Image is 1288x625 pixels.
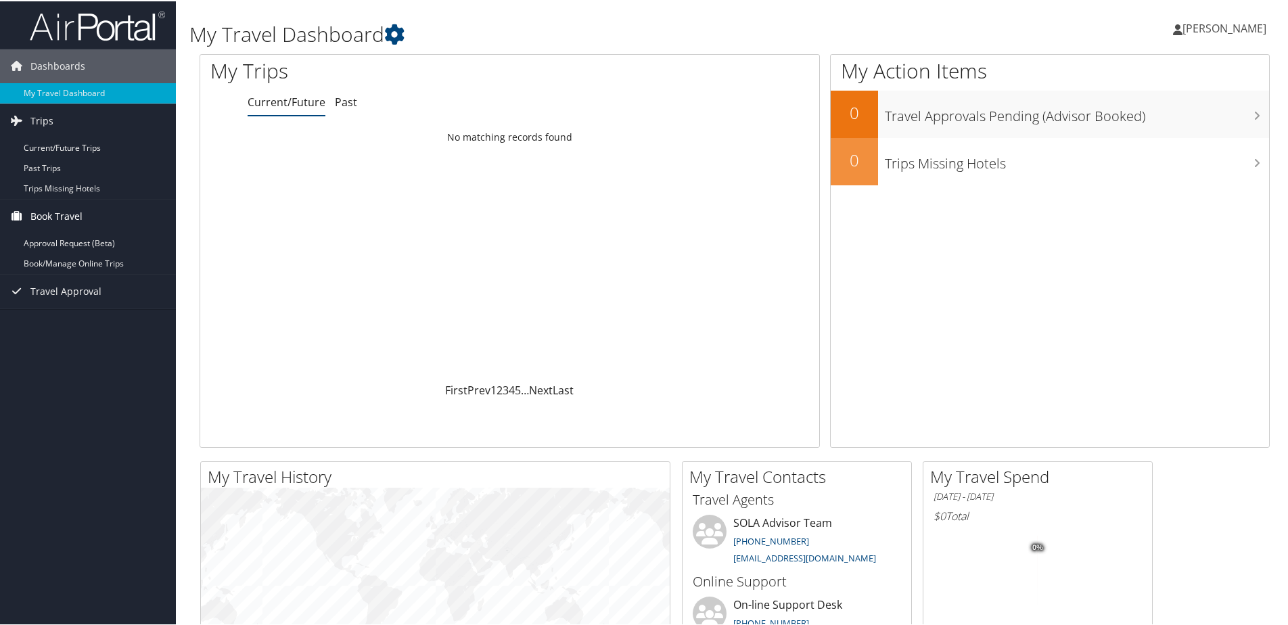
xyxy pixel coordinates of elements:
[30,9,165,41] img: airportal-logo.png
[497,381,503,396] a: 2
[693,571,901,590] h3: Online Support
[693,489,901,508] h3: Travel Agents
[1182,20,1266,34] span: [PERSON_NAME]
[509,381,515,396] a: 4
[521,381,529,396] span: …
[934,489,1142,502] h6: [DATE] - [DATE]
[1032,542,1043,551] tspan: 0%
[689,464,911,487] h2: My Travel Contacts
[515,381,521,396] a: 5
[831,147,878,170] h2: 0
[210,55,551,84] h1: My Trips
[490,381,497,396] a: 1
[934,507,946,522] span: $0
[30,198,83,232] span: Book Travel
[30,103,53,137] span: Trips
[200,124,819,148] td: No matching records found
[335,93,357,108] a: Past
[831,100,878,123] h2: 0
[248,93,325,108] a: Current/Future
[30,273,101,307] span: Travel Approval
[503,381,509,396] a: 3
[445,381,467,396] a: First
[467,381,490,396] a: Prev
[934,507,1142,522] h6: Total
[831,137,1269,184] a: 0Trips Missing Hotels
[930,464,1152,487] h2: My Travel Spend
[208,464,670,487] h2: My Travel History
[553,381,574,396] a: Last
[30,48,85,82] span: Dashboards
[885,146,1269,172] h3: Trips Missing Hotels
[831,55,1269,84] h1: My Action Items
[885,99,1269,124] h3: Travel Approvals Pending (Advisor Booked)
[733,534,809,546] a: [PHONE_NUMBER]
[686,513,908,569] li: SOLA Advisor Team
[831,89,1269,137] a: 0Travel Approvals Pending (Advisor Booked)
[733,551,876,563] a: [EMAIL_ADDRESS][DOMAIN_NAME]
[1173,7,1280,47] a: [PERSON_NAME]
[529,381,553,396] a: Next
[189,19,917,47] h1: My Travel Dashboard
